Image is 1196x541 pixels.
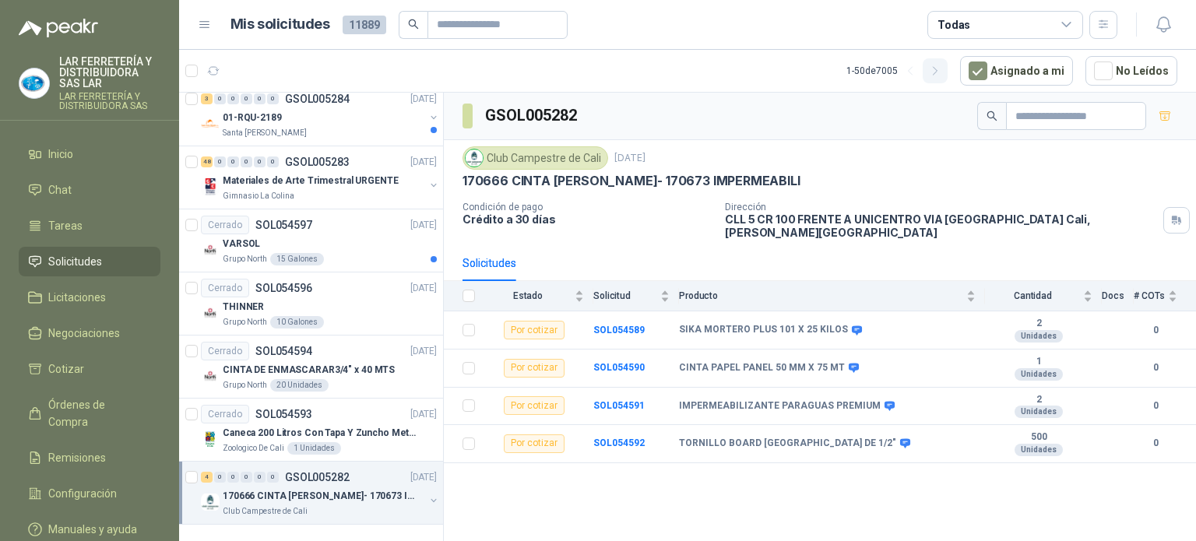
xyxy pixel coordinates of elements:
[255,346,312,357] p: SOL054594
[48,449,106,466] span: Remisiones
[287,442,341,455] div: 1 Unidades
[270,379,329,392] div: 20 Unidades
[19,479,160,508] a: Configuración
[19,175,160,205] a: Chat
[463,146,608,170] div: Club Campestre de Cali
[179,335,443,399] a: CerradoSOL054594[DATE] Company LogoCINTA DE ENMASCARAR3/4" x 40 MTSGrupo North20 Unidades
[593,437,645,448] a: SOL054592
[201,304,220,322] img: Company Logo
[227,156,239,167] div: 0
[1134,360,1177,375] b: 0
[343,16,386,34] span: 11889
[201,114,220,133] img: Company Logo
[679,362,845,374] b: CINTA PAPEL PANEL 50 MM X 75 MT
[241,156,252,167] div: 0
[255,220,312,230] p: SOL054597
[227,472,239,483] div: 0
[223,300,264,314] p: THINNER
[985,318,1092,330] b: 2
[223,237,260,251] p: VARSOL
[267,156,279,167] div: 0
[267,472,279,483] div: 0
[270,253,324,265] div: 15 Galones
[223,489,417,504] p: 170666 CINTA [PERSON_NAME]- 170673 IMPERMEABILI
[179,399,443,462] a: CerradoSOL054593[DATE] Company LogoCaneca 200 Litros Con Tapa Y Zuncho MetalicoZoologico De Cali1...
[179,209,443,272] a: CerradoSOL054597[DATE] Company LogoVARSOLGrupo North15 Galones
[201,430,220,448] img: Company Logo
[214,93,226,104] div: 0
[254,472,266,483] div: 0
[48,146,73,163] span: Inicio
[410,218,437,233] p: [DATE]
[1134,436,1177,451] b: 0
[285,93,350,104] p: GSOL005284
[48,217,83,234] span: Tareas
[485,104,579,128] h3: GSOL005282
[466,149,483,167] img: Company Logo
[48,325,120,342] span: Negociaciones
[985,394,1092,406] b: 2
[201,367,220,385] img: Company Logo
[223,190,294,202] p: Gimnasio La Colina
[201,93,213,104] div: 3
[593,281,679,311] th: Solicitud
[19,69,49,98] img: Company Logo
[19,318,160,348] a: Negociaciones
[223,127,307,139] p: Santa [PERSON_NAME]
[484,281,593,311] th: Estado
[410,281,437,296] p: [DATE]
[679,281,985,311] th: Producto
[48,396,146,430] span: Órdenes de Compra
[463,202,712,213] p: Condición de pago
[19,283,160,312] a: Licitaciones
[201,153,440,202] a: 48 0 0 0 0 0 GSOL005283[DATE] Company LogoMateriales de Arte Trimestral URGENTEGimnasio La Colina
[504,359,565,378] div: Por cotizar
[463,173,800,189] p: 170666 CINTA [PERSON_NAME]- 170673 IMPERMEABILI
[223,505,308,518] p: Club Campestre de Cali
[241,472,252,483] div: 0
[1085,56,1177,86] button: No Leídos
[1134,323,1177,338] b: 0
[463,213,712,226] p: Crédito a 30 días
[1134,290,1165,301] span: # COTs
[504,396,565,415] div: Por cotizar
[59,92,160,111] p: LAR FERRETERÍA Y DISTRIBUIDORA SAS
[679,437,896,450] b: TORNILLO BOARD [GEOGRAPHIC_DATA] DE 1/2"
[201,177,220,196] img: Company Logo
[985,356,1092,368] b: 1
[725,202,1157,213] p: Dirección
[19,211,160,241] a: Tareas
[987,111,997,121] span: search
[1015,330,1063,343] div: Unidades
[48,521,137,538] span: Manuales y ayuda
[267,93,279,104] div: 0
[214,472,226,483] div: 0
[285,156,350,167] p: GSOL005283
[48,485,117,502] span: Configuración
[484,290,572,301] span: Estado
[410,344,437,359] p: [DATE]
[593,400,645,411] a: SOL054591
[201,468,440,518] a: 4 0 0 0 0 0 GSOL005282[DATE] Company Logo170666 CINTA [PERSON_NAME]- 170673 IMPERMEABILIClub Camp...
[230,13,330,36] h1: Mis solicitudes
[227,93,239,104] div: 0
[223,316,267,328] p: Grupo North
[223,111,282,125] p: 01-RQU-2189
[593,325,645,335] a: SOL054589
[19,354,160,384] a: Cotizar
[214,156,226,167] div: 0
[1015,368,1063,381] div: Unidades
[201,342,249,360] div: Cerrado
[410,92,437,107] p: [DATE]
[408,19,419,30] span: search
[201,279,249,297] div: Cerrado
[48,360,84,378] span: Cotizar
[410,407,437,422] p: [DATE]
[19,390,160,437] a: Órdenes de Compra
[201,90,440,139] a: 3 0 0 0 0 0 GSOL005284[DATE] Company Logo01-RQU-2189Santa [PERSON_NAME]
[19,19,98,37] img: Logo peakr
[201,472,213,483] div: 4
